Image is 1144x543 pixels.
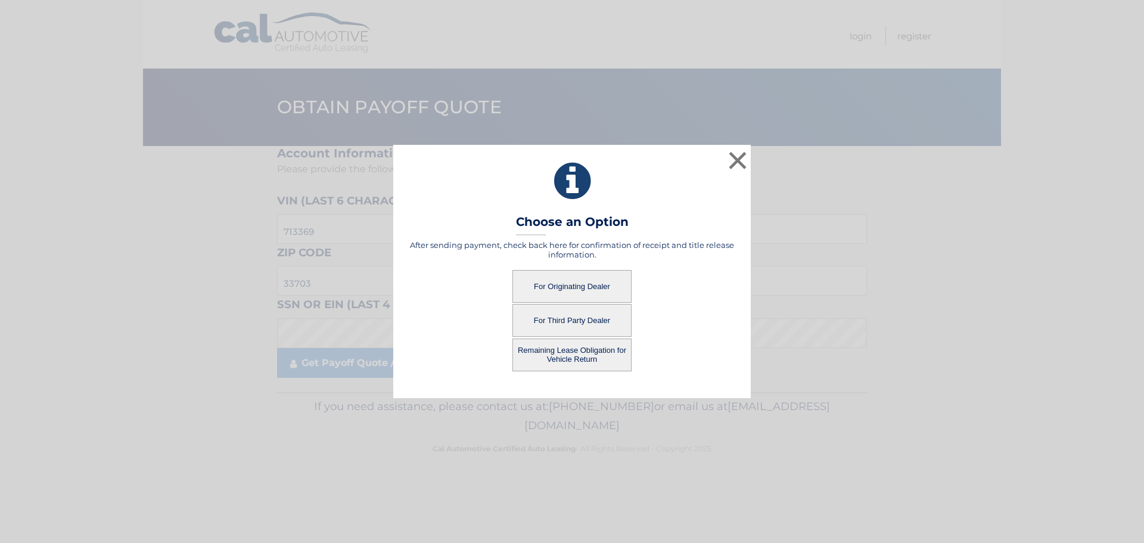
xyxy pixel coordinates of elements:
button: Remaining Lease Obligation for Vehicle Return [512,339,632,371]
button: × [726,148,750,172]
h3: Choose an Option [516,215,629,235]
button: For Originating Dealer [512,270,632,303]
button: For Third Party Dealer [512,304,632,337]
h5: After sending payment, check back here for confirmation of receipt and title release information. [408,240,736,259]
